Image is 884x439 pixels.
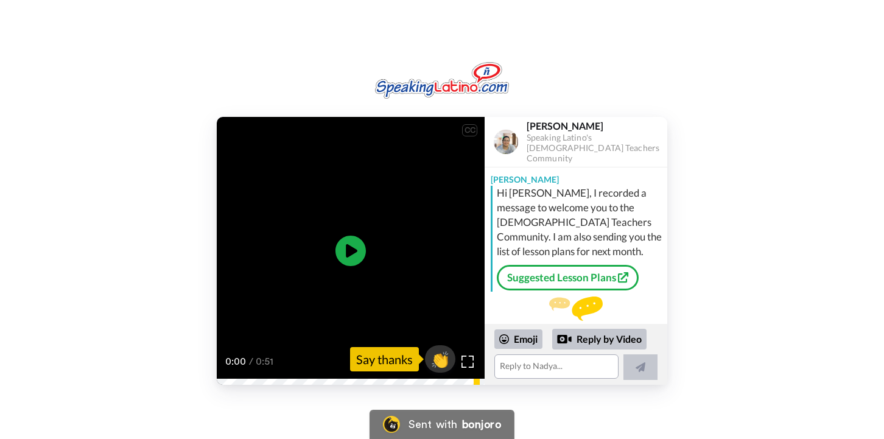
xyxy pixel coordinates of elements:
button: 👏 [425,345,455,373]
div: [PERSON_NAME] [527,120,667,132]
img: Profile Image [491,127,521,156]
span: 👏 [425,349,455,369]
img: logo [375,62,509,99]
div: bonjoro [462,419,501,430]
div: Hi [PERSON_NAME], I recorded a message to welcome you to the [DEMOGRAPHIC_DATA] Teachers Communit... [497,186,664,259]
div: Reply by Video [552,329,647,349]
div: Sent with [409,419,457,430]
a: Suggested Lesson Plans [497,265,639,290]
img: Bonjoro Logo [383,416,400,433]
div: Speaking Latino's [DEMOGRAPHIC_DATA] Teachers Community [527,133,667,163]
div: Emoji [494,329,542,349]
span: / [249,354,253,369]
div: [PERSON_NAME] [485,167,667,186]
div: CC [462,124,477,136]
img: Full screen [461,356,474,368]
div: Reply by Video [557,332,572,346]
span: 0:51 [256,354,277,369]
img: message.svg [549,297,603,321]
span: 0:00 [225,354,247,369]
a: Bonjoro LogoSent withbonjoro [370,410,514,439]
div: Send [PERSON_NAME] a reply. [485,297,667,341]
div: Say thanks [350,347,419,371]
